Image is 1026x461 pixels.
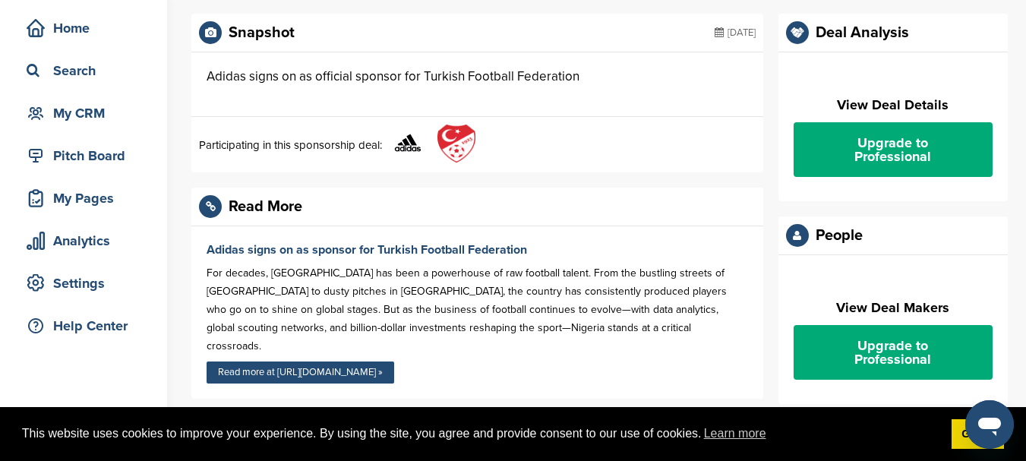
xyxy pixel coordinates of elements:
[15,181,152,216] a: My Pages
[23,185,152,212] div: My Pages
[15,223,152,258] a: Analytics
[207,264,748,355] div: For decades, [GEOGRAPHIC_DATA] has been a powerhouse of raw football talent. From the bustling st...
[22,422,939,445] span: This website uses cookies to improve your experience. By using the site, you agree and provide co...
[389,125,427,163] img: Hwjxykur 400x400
[15,266,152,301] a: Settings
[23,14,152,42] div: Home
[794,95,993,115] h2: View Deal Details
[702,422,769,445] a: learn more about cookies
[794,325,993,380] a: Upgrade to Professional
[715,21,756,44] div: [DATE]
[23,227,152,254] div: Analytics
[952,419,1004,450] a: dismiss cookie message
[229,25,295,40] div: Snapshot
[23,142,152,169] div: Pitch Board
[794,122,993,177] a: Upgrade to Professional
[207,68,579,86] div: Adidas signs on as official sponsor for Turkish Football Federation
[229,199,302,214] div: Read More
[15,11,152,46] a: Home
[15,308,152,343] a: Help Center
[199,136,382,154] p: Participating in this sponsorship deal:
[15,53,152,88] a: Search
[207,242,527,257] a: Adidas signs on as sponsor for Turkish Football Federation
[816,25,909,40] div: Deal Analysis
[23,270,152,297] div: Settings
[437,125,475,163] img: Images (8)
[794,298,993,318] h2: View Deal Makers
[23,57,152,84] div: Search
[816,228,863,243] div: People
[207,362,394,384] a: Read more at [URL][DOMAIN_NAME] »
[23,312,152,339] div: Help Center
[15,138,152,173] a: Pitch Board
[965,400,1014,449] iframe: Button to launch messaging window
[15,96,152,131] a: My CRM
[23,99,152,127] div: My CRM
